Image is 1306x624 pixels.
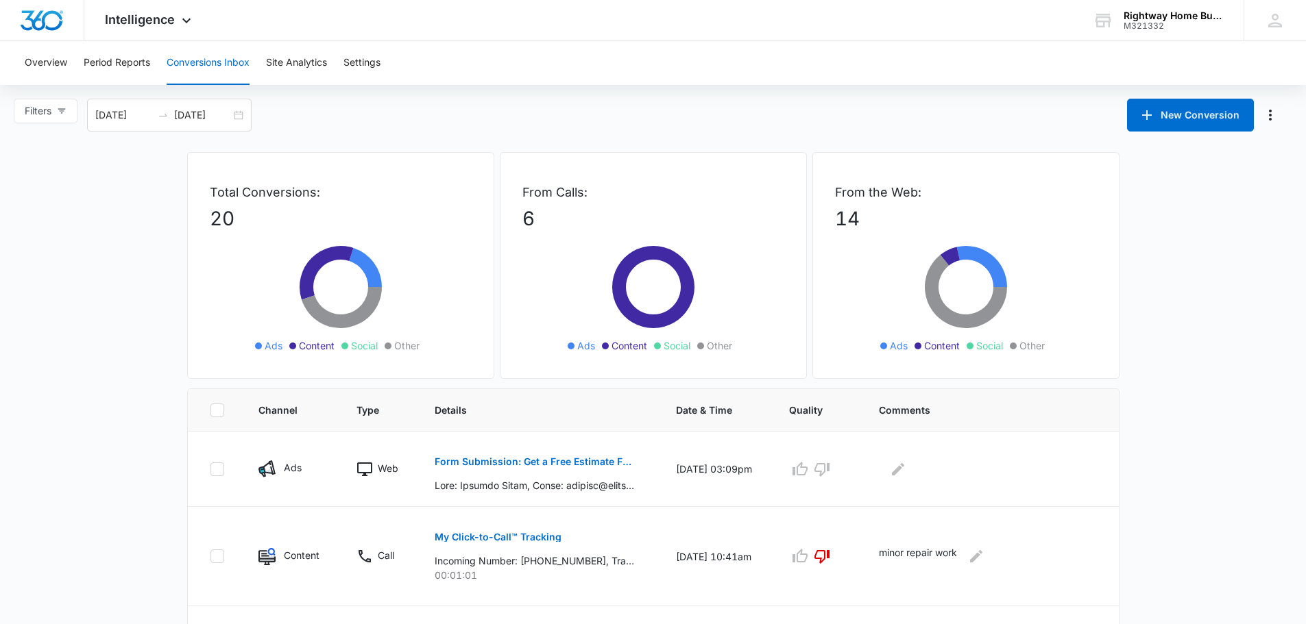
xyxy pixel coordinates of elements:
[1124,21,1224,31] div: account id
[887,458,909,480] button: Edit Comments
[835,183,1097,201] p: From the Web:
[378,548,394,562] p: Call
[1019,338,1045,353] span: Other
[174,108,231,123] input: End date
[435,403,623,417] span: Details
[890,338,908,353] span: Ads
[965,545,987,567] button: Edit Comments
[835,204,1097,233] p: 14
[664,338,690,353] span: Social
[789,403,826,417] span: Quality
[25,103,51,118] span: Filters
[879,545,957,567] p: minor repair work
[879,403,1077,417] span: Comments
[1124,10,1224,21] div: account name
[1127,99,1254,132] button: New Conversion
[210,183,472,201] p: Total Conversions:
[707,338,732,353] span: Other
[284,460,302,475] p: Ads
[924,338,960,353] span: Content
[356,403,382,417] span: Type
[522,204,784,233] p: 6
[1259,104,1281,126] button: Manage Numbers
[167,41,250,85] button: Conversions Inbox
[95,108,152,123] input: Start date
[676,403,736,417] span: Date & Time
[378,461,398,475] p: Web
[84,41,150,85] button: Period Reports
[522,183,784,201] p: From Calls:
[394,338,420,353] span: Other
[105,12,175,27] span: Intelligence
[660,507,773,606] td: [DATE] 10:41am
[660,432,773,507] td: [DATE] 03:09pm
[343,41,380,85] button: Settings
[435,445,634,478] button: Form Submission: Get a Free Estimate Form - NEW [DATE]
[435,568,643,582] p: 00:01:01
[265,338,282,353] span: Ads
[210,204,472,233] p: 20
[976,338,1003,353] span: Social
[577,338,595,353] span: Ads
[612,338,647,353] span: Content
[158,110,169,121] span: swap-right
[14,99,77,123] button: Filters
[435,478,634,492] p: Lore: Ipsumdo Sitam, Conse: adipisc@elitsedd.ei, Tempo: 1683129044, Inc Utla: 22611, Etdo Magnaal...
[435,532,561,542] p: My Click-to-Call™ Tracking
[435,521,561,553] button: My Click-to-Call™ Tracking
[351,338,378,353] span: Social
[158,110,169,121] span: to
[266,41,327,85] button: Site Analytics
[284,548,319,562] p: Content
[435,457,634,466] p: Form Submission: Get a Free Estimate Form - NEW [DATE]
[25,41,67,85] button: Overview
[258,403,303,417] span: Channel
[435,553,634,568] p: Incoming Number: [PHONE_NUMBER], Tracking Number: [PHONE_NUMBER], Ring To: [PHONE_NUMBER], Caller...
[299,338,335,353] span: Content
